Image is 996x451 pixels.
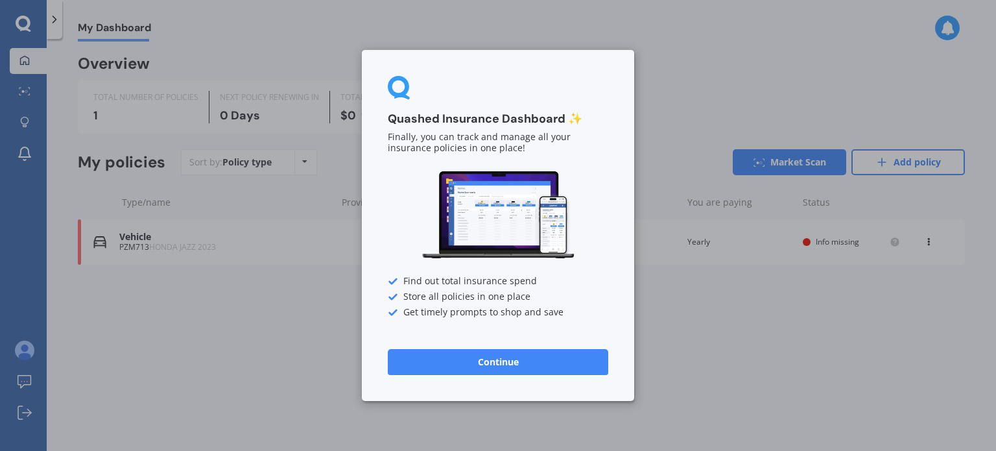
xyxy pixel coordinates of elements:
h3: Quashed Insurance Dashboard ✨ [388,112,608,127]
div: Get timely prompts to shop and save [388,308,608,318]
button: Continue [388,349,608,375]
img: Dashboard [420,169,576,261]
div: Find out total insurance spend [388,276,608,287]
div: Store all policies in one place [388,292,608,302]
p: Finally, you can track and manage all your insurance policies in one place! [388,132,608,154]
